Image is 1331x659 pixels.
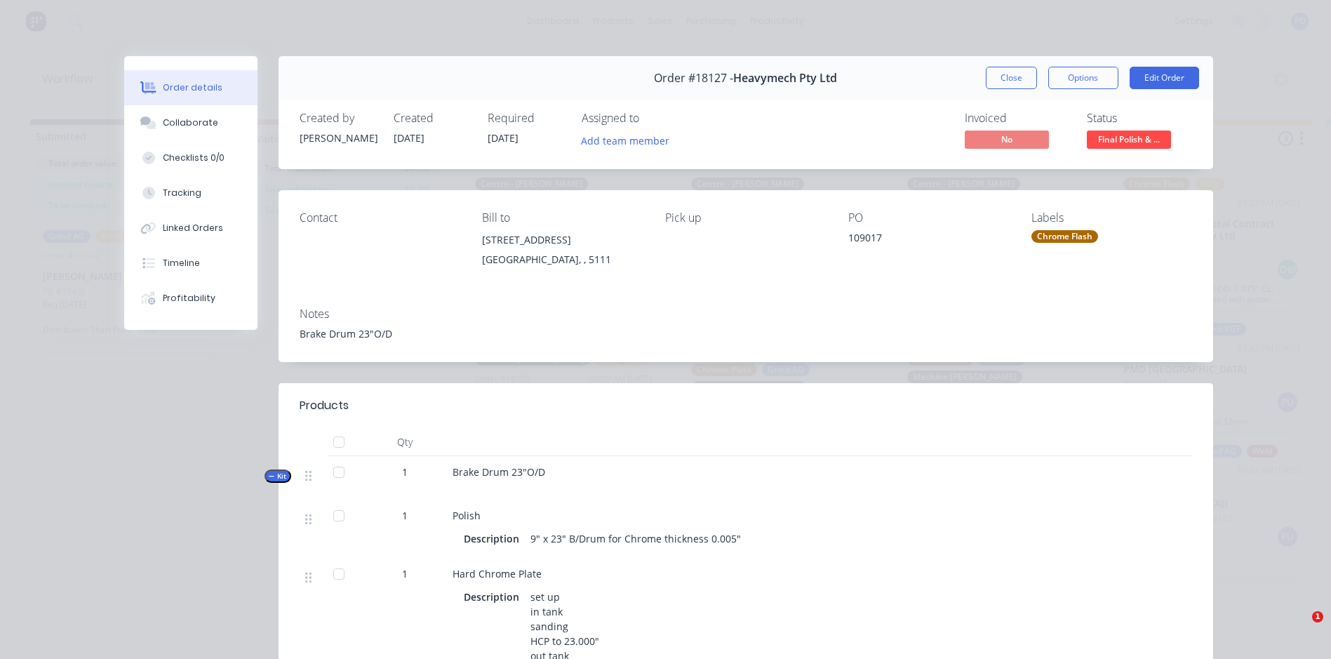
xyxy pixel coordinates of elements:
[300,326,1192,341] div: Brake Drum 23"O/D
[124,105,257,140] button: Collaborate
[482,211,643,225] div: Bill to
[464,587,525,607] div: Description
[848,230,1009,250] div: 109017
[986,67,1037,89] button: Close
[1048,67,1118,89] button: Options
[402,566,408,581] span: 1
[965,112,1070,125] div: Invoiced
[453,465,545,479] span: Brake Drum 23"O/D
[1130,67,1199,89] button: Edit Order
[265,470,291,483] button: Kit
[124,175,257,211] button: Tracking
[163,257,200,269] div: Timeline
[300,397,349,414] div: Products
[1087,131,1171,152] button: Final Polish & ...
[482,230,643,275] div: [STREET_ADDRESS][GEOGRAPHIC_DATA], , 5111
[163,152,225,164] div: Checklists 0/0
[163,187,201,199] div: Tracking
[394,112,471,125] div: Created
[453,567,542,580] span: Hard Chrome Plate
[965,131,1049,148] span: No
[124,140,257,175] button: Checklists 0/0
[525,528,747,549] div: 9" x 23" B/Drum for Chrome thickness 0.005"
[163,222,223,234] div: Linked Orders
[163,117,218,129] div: Collaborate
[665,211,826,225] div: Pick up
[453,509,481,522] span: Polish
[582,112,722,125] div: Assigned to
[654,72,733,85] span: Order #18127 -
[1283,611,1317,645] iframe: Intercom live chat
[1031,211,1192,225] div: Labels
[488,112,565,125] div: Required
[1031,230,1098,243] div: Chrome Flash
[300,131,377,145] div: [PERSON_NAME]
[394,131,424,145] span: [DATE]
[582,131,677,149] button: Add team member
[1087,112,1192,125] div: Status
[163,81,222,94] div: Order details
[300,307,1192,321] div: Notes
[124,211,257,246] button: Linked Orders
[300,112,377,125] div: Created by
[402,508,408,523] span: 1
[482,230,643,250] div: [STREET_ADDRESS]
[124,246,257,281] button: Timeline
[573,131,676,149] button: Add team member
[1087,131,1171,148] span: Final Polish & ...
[733,72,837,85] span: Heavymech Pty Ltd
[848,211,1009,225] div: PO
[402,465,408,479] span: 1
[124,281,257,316] button: Profitability
[464,528,525,549] div: Description
[300,211,460,225] div: Contact
[163,292,215,305] div: Profitability
[269,471,287,481] span: Kit
[363,428,447,456] div: Qty
[488,131,519,145] span: [DATE]
[1312,611,1323,623] span: 1
[482,250,643,269] div: [GEOGRAPHIC_DATA], , 5111
[124,70,257,105] button: Order details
